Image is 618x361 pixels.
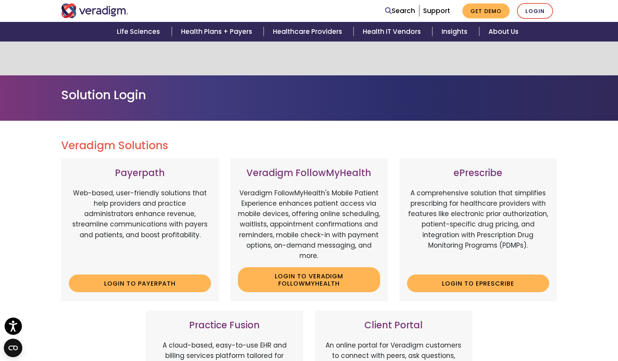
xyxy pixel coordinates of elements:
[238,168,380,179] h3: Veradigm FollowMyHealth
[264,22,354,42] a: Healthcare Providers
[385,6,415,16] a: Search
[61,139,557,152] h2: Veradigm Solutions
[354,22,432,42] a: Health IT Vendors
[462,3,510,18] a: Get Demo
[432,22,479,42] a: Insights
[238,267,380,292] a: Login to Veradigm FollowMyHealth
[69,188,211,269] p: Web-based, user-friendly solutions that help providers and practice administrators enhance revenu...
[517,3,553,19] a: Login
[407,168,549,179] h3: ePrescribe
[61,3,128,18] img: Veradigm logo
[108,22,171,42] a: Life Sciences
[479,22,528,42] a: About Us
[238,188,380,261] p: Veradigm FollowMyHealth's Mobile Patient Experience enhances patient access via mobile devices, o...
[407,188,549,269] p: A comprehensive solution that simplifies prescribing for healthcare providers with features like ...
[69,168,211,179] h3: Payerpath
[69,274,211,292] a: Login to Payerpath
[61,88,557,102] h1: Solution Login
[4,339,22,357] button: Open CMP widget
[322,320,465,331] h3: Client Portal
[172,22,264,42] a: Health Plans + Payers
[423,6,450,15] a: Support
[153,320,296,331] h3: Practice Fusion
[407,274,549,292] a: Login to ePrescribe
